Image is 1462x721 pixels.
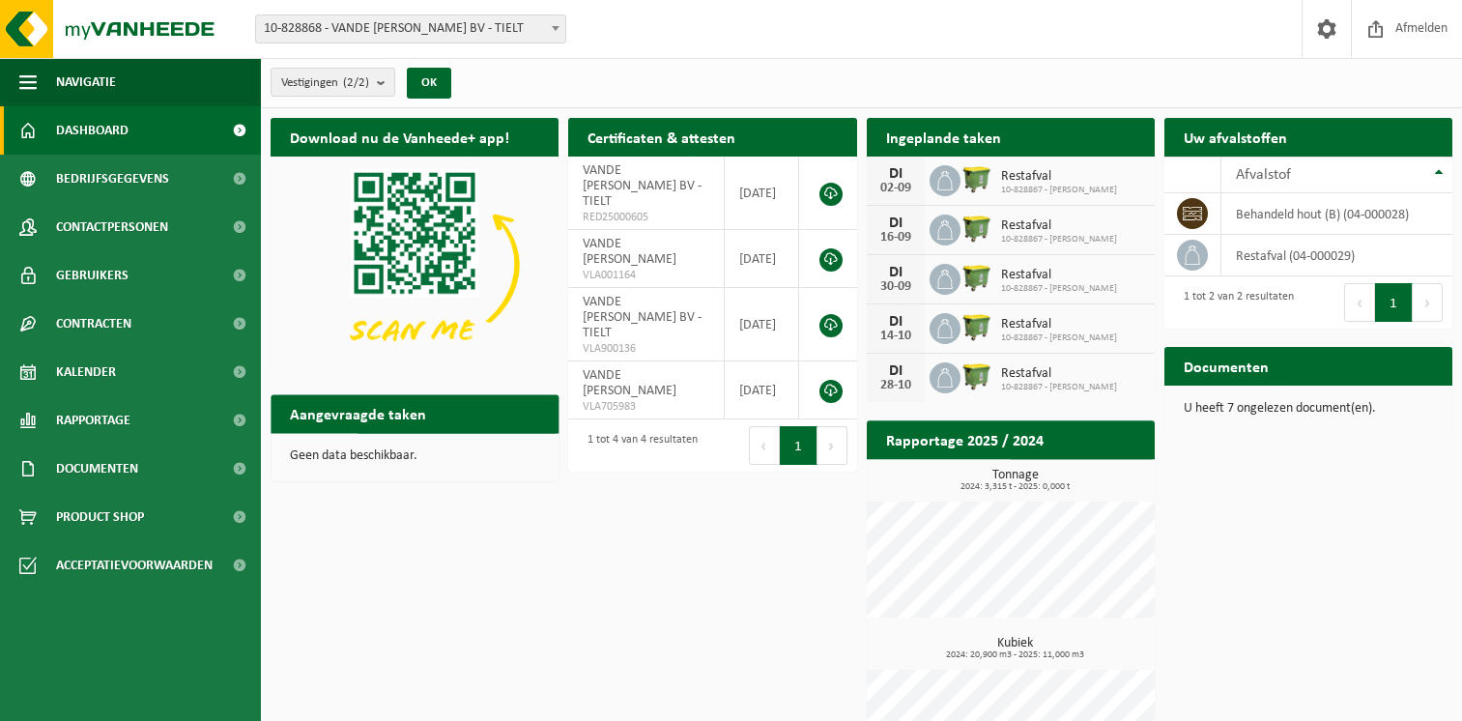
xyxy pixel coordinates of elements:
[56,300,131,348] span: Contracten
[1221,235,1452,276] td: restafval (04-000029)
[876,314,915,330] div: DI
[583,368,676,398] span: VANDE [PERSON_NAME]
[56,251,129,300] span: Gebruikers
[56,58,116,106] span: Navigatie
[56,396,130,445] span: Rapportage
[867,420,1063,458] h2: Rapportage 2025 / 2024
[876,330,915,343] div: 14-10
[1001,218,1117,234] span: Restafval
[1001,382,1117,393] span: 10-828867 - [PERSON_NAME]
[876,166,915,182] div: DI
[1001,268,1117,283] span: Restafval
[876,469,1155,492] h3: Tonnage
[725,157,800,230] td: [DATE]
[749,426,780,465] button: Previous
[343,76,369,89] count: (2/2)
[1221,193,1452,235] td: behandeld hout (B) (04-000028)
[725,361,800,419] td: [DATE]
[876,363,915,379] div: DI
[255,14,566,43] span: 10-828868 - VANDE VOORDE FREDERIK BV - TIELT
[876,182,915,195] div: 02-09
[56,203,168,251] span: Contactpersonen
[1001,317,1117,332] span: Restafval
[256,15,565,43] span: 10-828868 - VANDE VOORDE FREDERIK BV - TIELT
[56,445,138,493] span: Documenten
[867,118,1020,156] h2: Ingeplande taken
[271,394,445,432] h2: Aangevraagde taken
[876,216,915,231] div: DI
[56,541,213,590] span: Acceptatievoorwaarden
[960,212,993,245] img: WB-1100-HPE-GN-50
[1164,347,1288,385] h2: Documenten
[271,68,395,97] button: Vestigingen(2/2)
[1001,332,1117,344] span: 10-828867 - [PERSON_NAME]
[281,69,369,98] span: Vestigingen
[583,399,708,415] span: VLA705983
[1011,458,1153,497] a: Bekijk rapportage
[1001,169,1117,185] span: Restafval
[876,379,915,392] div: 28-10
[583,341,708,357] span: VLA900136
[725,230,800,288] td: [DATE]
[1001,185,1117,196] span: 10-828867 - [PERSON_NAME]
[876,231,915,245] div: 16-09
[583,163,702,209] span: VANDE [PERSON_NAME] BV - TIELT
[1375,283,1413,322] button: 1
[290,449,539,463] p: Geen data beschikbaar.
[56,348,116,396] span: Kalender
[1164,118,1306,156] h2: Uw afvalstoffen
[960,310,993,343] img: WB-1100-HPE-GN-50
[271,157,559,373] img: Download de VHEPlus App
[876,482,1155,492] span: 2024: 3,315 t - 2025: 0,000 t
[780,426,817,465] button: 1
[1174,281,1294,324] div: 1 tot 2 van 2 resultaten
[960,162,993,195] img: WB-1100-HPE-GN-50
[1001,366,1117,382] span: Restafval
[568,118,755,156] h2: Certificaten & attesten
[583,268,708,283] span: VLA001164
[725,288,800,361] td: [DATE]
[583,237,676,267] span: VANDE [PERSON_NAME]
[817,426,847,465] button: Next
[407,68,451,99] button: OK
[1344,283,1375,322] button: Previous
[960,360,993,392] img: WB-1100-HPE-GN-50
[1236,167,1291,183] span: Afvalstof
[56,493,144,541] span: Product Shop
[876,650,1155,660] span: 2024: 20,900 m3 - 2025: 11,000 m3
[1001,283,1117,295] span: 10-828867 - [PERSON_NAME]
[876,637,1155,660] h3: Kubiek
[876,280,915,294] div: 30-09
[583,210,708,225] span: RED25000605
[578,424,698,467] div: 1 tot 4 van 4 resultaten
[960,261,993,294] img: WB-1100-HPE-GN-50
[56,155,169,203] span: Bedrijfsgegevens
[1413,283,1443,322] button: Next
[1184,402,1433,416] p: U heeft 7 ongelezen document(en).
[56,106,129,155] span: Dashboard
[876,265,915,280] div: DI
[271,118,529,156] h2: Download nu de Vanheede+ app!
[1001,234,1117,245] span: 10-828867 - [PERSON_NAME]
[583,295,702,340] span: VANDE [PERSON_NAME] BV - TIELT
